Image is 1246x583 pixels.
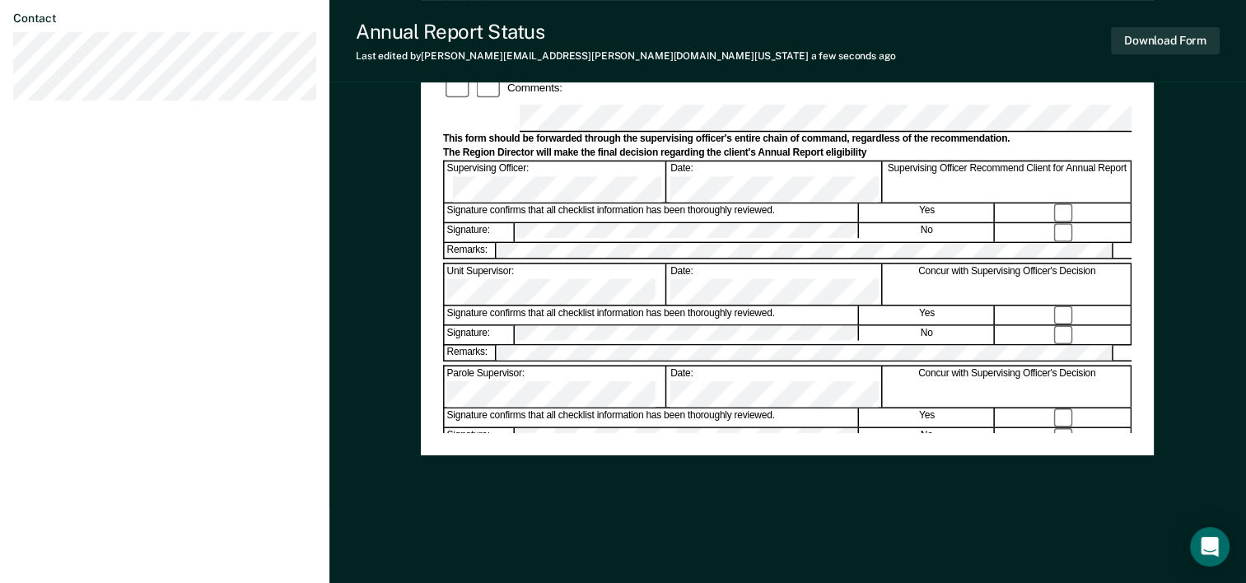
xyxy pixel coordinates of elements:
[884,162,1132,203] div: Supervising Officer Recommend Client for Annual Report
[445,264,667,305] div: Unit Supervisor:
[505,80,565,95] div: Comments:
[860,326,995,344] div: No
[1111,27,1220,54] button: Download Form
[445,223,515,241] div: Signature:
[811,50,896,62] span: a few seconds ago
[884,264,1132,305] div: Concur with Supervising Officer's Decision
[860,428,995,446] div: No
[445,366,667,407] div: Parole Supervisor:
[884,366,1132,407] div: Concur with Supervising Officer's Decision
[860,408,995,427] div: Yes
[860,204,995,222] div: Yes
[445,346,497,361] div: Remarks:
[445,326,515,344] div: Signature:
[860,223,995,241] div: No
[668,264,882,305] div: Date:
[1190,527,1230,567] div: Open Intercom Messenger
[356,20,896,44] div: Annual Report Status
[445,428,515,446] div: Signature:
[445,243,497,258] div: Remarks:
[443,133,1132,146] div: This form should be forwarded through the supervising officer's entire chain of command, regardle...
[668,162,882,203] div: Date:
[443,147,1132,160] div: The Region Director will make the final decision regarding the client's Annual Report eligibility
[356,50,896,62] div: Last edited by [PERSON_NAME][EMAIL_ADDRESS][PERSON_NAME][DOMAIN_NAME][US_STATE]
[445,408,859,427] div: Signature confirms that all checklist information has been thoroughly reviewed.
[445,162,667,203] div: Supervising Officer:
[445,204,859,222] div: Signature confirms that all checklist information has been thoroughly reviewed.
[668,366,882,407] div: Date:
[445,306,859,324] div: Signature confirms that all checklist information has been thoroughly reviewed.
[13,12,316,26] dt: Contact
[860,306,995,324] div: Yes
